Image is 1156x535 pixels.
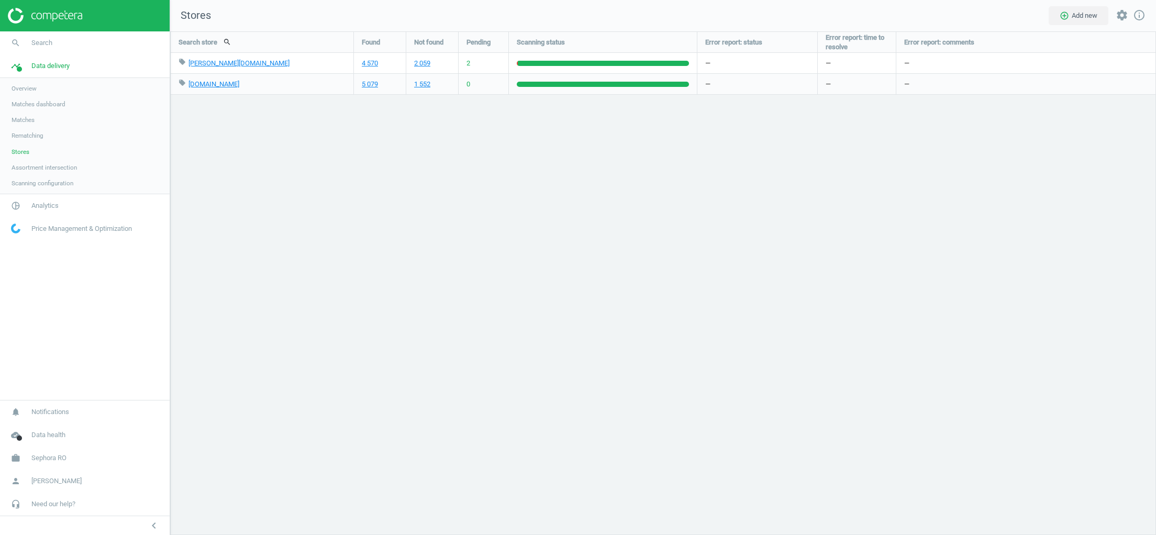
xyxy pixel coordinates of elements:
i: cloud_done [6,425,26,445]
span: Scanning configuration [12,179,73,187]
span: [PERSON_NAME] [31,476,82,486]
i: local_offer [179,79,186,86]
i: timeline [6,56,26,76]
button: chevron_left [141,519,167,532]
span: Data delivery [31,61,70,71]
i: chevron_left [148,519,160,532]
i: local_offer [179,58,186,65]
button: add_circle_outlineAdd new [1049,6,1108,25]
div: — [896,53,1156,73]
span: Sephora RO [31,453,66,463]
img: ajHJNr6hYgQAAAAASUVORK5CYII= [8,8,82,24]
span: Search [31,38,52,48]
button: search [217,33,237,51]
span: 2 [466,59,470,68]
span: Found [362,38,380,47]
a: [DOMAIN_NAME] [188,80,239,88]
i: headset_mic [6,494,26,514]
button: settings [1111,4,1133,27]
span: Analytics [31,201,59,210]
a: 2 059 [414,59,430,68]
span: Error report: comments [904,38,974,47]
div: Search store [171,32,353,52]
span: Error report: status [705,38,762,47]
i: info_outline [1133,9,1146,21]
i: notifications [6,402,26,422]
span: Stores [170,8,211,23]
span: Need our help? [31,499,75,509]
span: Notifications [31,407,69,417]
a: 4 570 [362,59,378,68]
i: person [6,471,26,491]
span: — [826,59,831,68]
span: Error report: time to resolve [826,33,888,52]
span: Matches [12,116,35,124]
span: Rematching [12,131,43,140]
i: search [6,33,26,53]
div: — [697,74,817,94]
span: Stores [12,148,29,156]
span: Scanning status [517,38,565,47]
img: wGWNvw8QSZomAAAAABJRU5ErkJggg== [11,224,20,233]
span: Data health [31,430,65,440]
span: Assortment intersection [12,163,77,172]
div: — [697,53,817,73]
span: Not found [414,38,443,47]
i: pie_chart_outlined [6,196,26,216]
span: — [826,80,831,89]
span: Pending [466,38,491,47]
a: 5 079 [362,80,378,89]
span: Matches dashboard [12,100,65,108]
a: info_outline [1133,9,1146,23]
span: Overview [12,84,37,93]
div: — [896,74,1156,94]
span: 0 [466,80,470,89]
i: settings [1116,9,1128,21]
span: Price Management & Optimization [31,224,132,233]
i: work [6,448,26,468]
i: add_circle_outline [1060,11,1069,20]
a: 1 552 [414,80,430,89]
a: [PERSON_NAME][DOMAIN_NAME] [188,59,290,67]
